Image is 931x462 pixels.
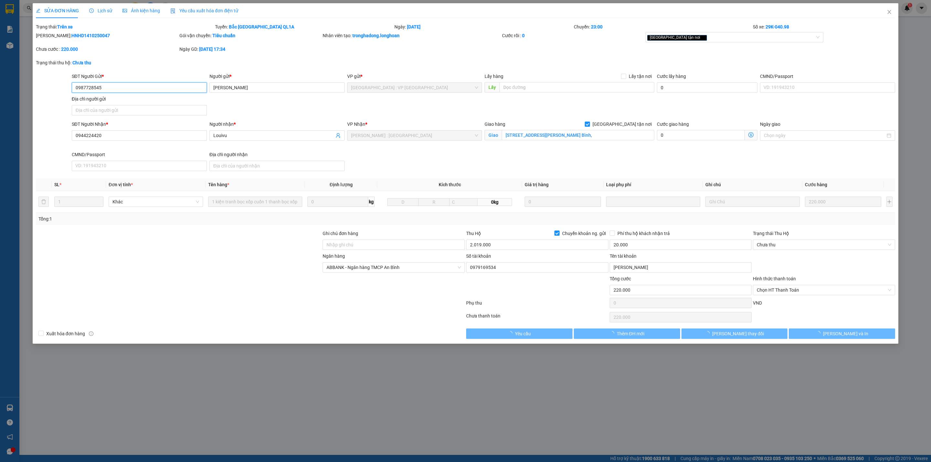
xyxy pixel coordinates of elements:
div: Số xe: [752,23,896,30]
span: Lịch sử [89,8,112,13]
input: Địa chỉ của người gửi [72,105,207,115]
span: close [887,9,892,15]
div: SĐT Người Nhận [72,121,207,128]
span: SỬA ĐƠN HÀNG [36,8,79,13]
button: [PERSON_NAME] và In [789,328,895,339]
th: Ghi chú [703,178,802,191]
div: VP gửi [347,73,482,80]
button: [PERSON_NAME] thay đổi [681,328,788,339]
span: [PERSON_NAME] thay đổi [712,330,764,337]
div: Người nhận [209,121,345,128]
div: Gói vận chuyển: [179,32,322,39]
span: Cước hàng [805,182,827,187]
div: Trạng thái Thu Hộ [753,230,895,237]
input: Ghi Chú [705,197,800,207]
span: close [701,36,704,39]
div: Địa chỉ người nhận [209,151,345,158]
span: loading [705,331,712,336]
span: Hồ Chí Minh : Kho Quận 12 [351,131,478,140]
input: C [449,198,477,206]
div: Địa chỉ người gửi [72,95,207,102]
span: [GEOGRAPHIC_DATA] tận nơi [590,121,654,128]
label: Ngân hàng [323,253,345,259]
input: Địa chỉ của người nhận [209,161,345,171]
span: info-circle [89,331,93,336]
span: loading [610,331,617,336]
span: Thêm ĐH mới [617,330,644,337]
span: Tên hàng [208,182,229,187]
div: Ngày: [394,23,573,30]
label: Hình thức thanh toán [753,276,796,281]
span: Thu Hộ [466,231,481,236]
button: plus [886,197,893,207]
span: Yêu cầu xuất hóa đơn điện tử [170,8,239,13]
span: Chọn HT Thanh Toán [757,285,891,295]
input: Giao tận nơi [502,130,654,140]
span: Tổng cước [610,276,631,281]
input: VD: Bàn, Ghế [208,197,303,207]
input: 0 [805,197,881,207]
span: 0kg [477,198,512,206]
div: [PERSON_NAME]: [36,32,178,39]
b: tronghadong.longhoan [352,33,400,38]
span: Kích thước [439,182,461,187]
div: Cước rồi : [502,32,644,39]
span: SL [54,182,59,187]
span: Chưa thu [757,240,891,250]
span: Giao hàng [485,122,505,127]
label: Ngày giao [760,122,780,127]
input: R [418,198,450,206]
label: Cước lấy hàng [657,74,686,79]
b: 0 [522,33,525,38]
img: icon [170,8,176,14]
div: CMND/Passport [72,151,207,158]
b: Bắc [GEOGRAPHIC_DATA] QL1A [229,24,294,29]
input: Ngày giao [764,132,885,139]
span: picture [123,8,127,13]
input: Cước lấy hàng [657,82,757,93]
div: Nhân viên tạo: [323,32,501,39]
span: Khác [112,197,199,207]
span: Ảnh kiện hàng [123,8,160,13]
span: Xuất hóa đơn hàng [44,330,88,337]
div: SĐT Người Gửi [72,73,207,80]
span: Yêu cầu [515,330,531,337]
span: user-add [336,133,341,138]
input: 0 [525,197,601,207]
div: Ngày GD: [179,46,322,53]
input: D [387,198,419,206]
input: Số tài khoản [466,262,608,273]
span: Lấy hàng [485,74,503,79]
span: Lấy [485,82,499,92]
b: 23:00 [591,24,603,29]
div: Chưa thanh toán [465,312,609,324]
div: Trạng thái thu hộ: [36,59,214,66]
span: [PERSON_NAME] và In [823,330,868,337]
button: delete [38,197,49,207]
span: edit [36,8,40,13]
div: Người gửi [209,73,345,80]
label: Tên tài khoản [610,253,637,259]
span: clock-circle [89,8,94,13]
th: Loại phụ phí [604,178,703,191]
input: Tên tài khoản [610,262,752,273]
div: Tuyến: [214,23,394,30]
div: Chưa cước : [36,46,178,53]
b: [DATE] [407,24,421,29]
b: 29K-040.98 [765,24,789,29]
div: Trạng thái: [35,23,215,30]
span: [GEOGRAPHIC_DATA] tận nơi [647,35,707,41]
span: Định lượng [330,182,353,187]
b: HNHD1410250047 [71,33,110,38]
span: Giá trị hàng [525,182,549,187]
span: Lấy tận nơi [626,73,654,80]
b: 220.000 [61,47,78,52]
div: Chuyến: [573,23,753,30]
span: Đơn vị tính [109,182,133,187]
span: Chuyển khoản ng. gửi [560,230,608,237]
input: Dọc đường [499,82,654,92]
button: Thêm ĐH mới [574,328,680,339]
span: loading [508,331,515,336]
label: Ghi chú đơn hàng [323,231,358,236]
span: ABBANK - Ngân hàng TMCP An Bình [326,263,461,272]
